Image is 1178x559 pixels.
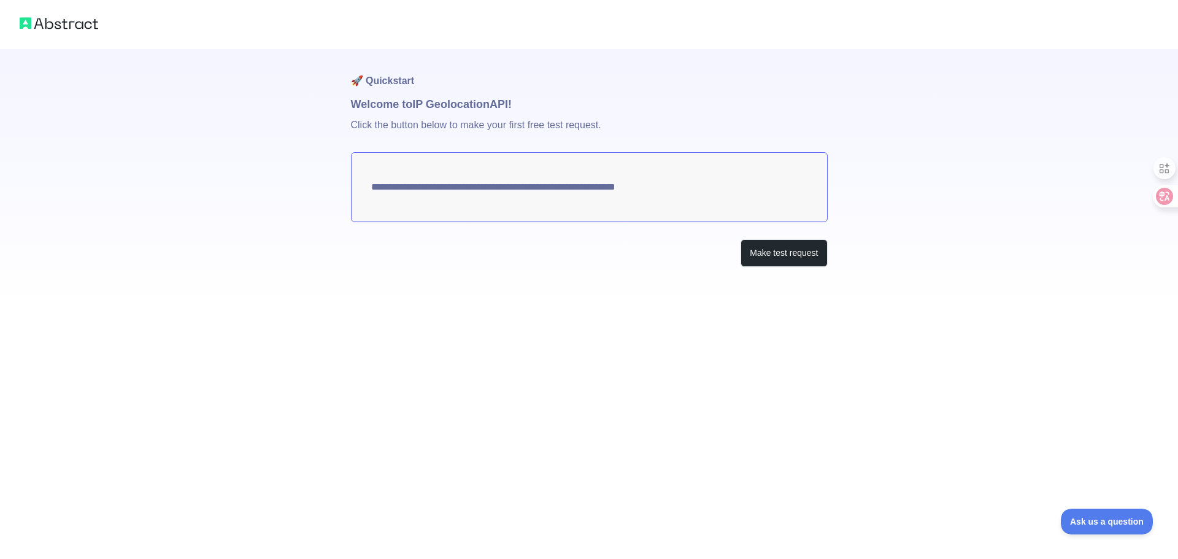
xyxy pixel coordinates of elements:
[20,15,98,32] img: Abstract logo
[351,49,828,96] h1: 🚀 Quickstart
[1061,509,1153,534] iframe: Toggle Customer Support
[351,113,828,152] p: Click the button below to make your first free test request.
[351,96,828,113] h1: Welcome to IP Geolocation API!
[741,239,827,267] button: Make test request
